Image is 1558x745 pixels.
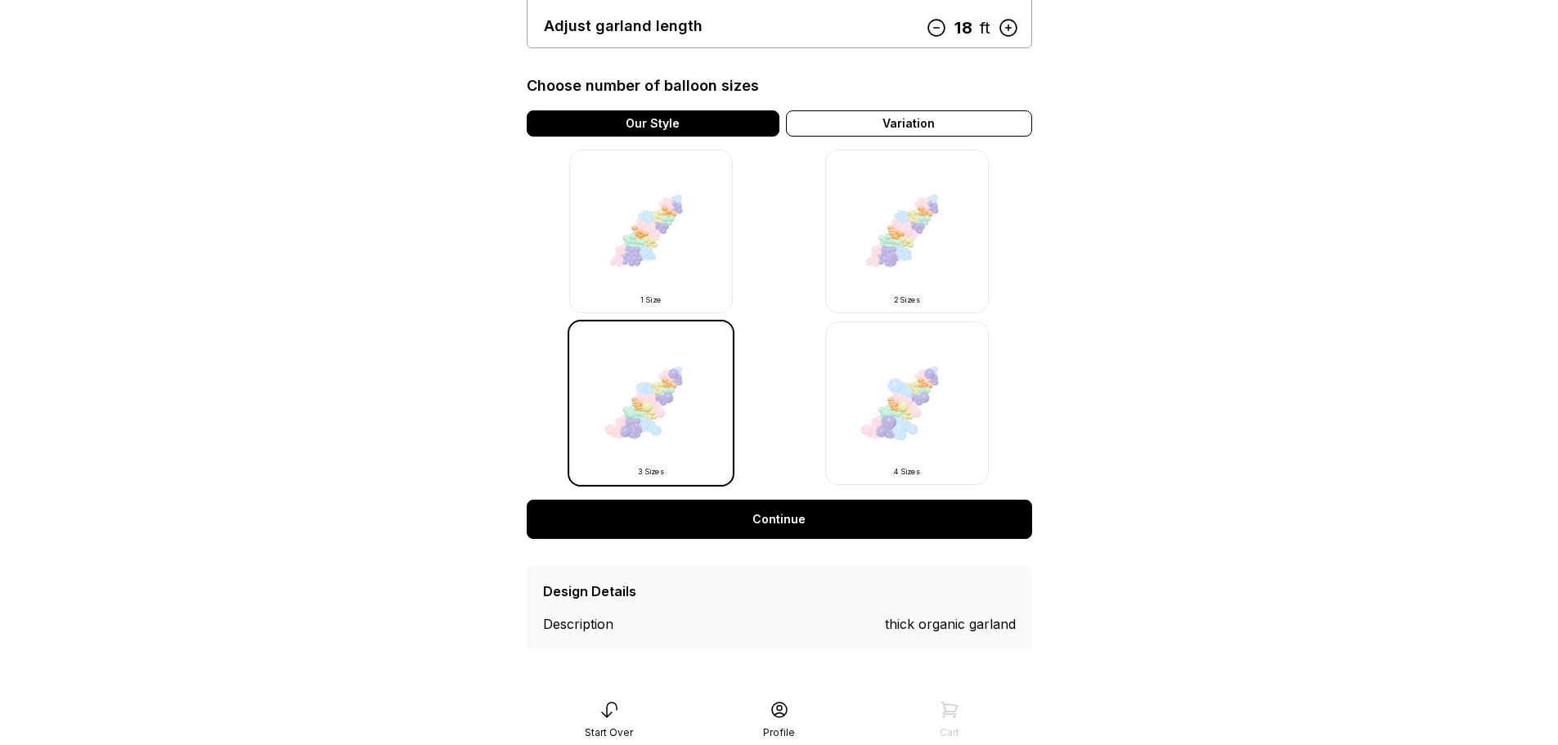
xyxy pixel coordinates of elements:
img: - [825,321,989,485]
div: Cart [940,726,959,739]
div: 3 Sizes [590,467,712,477]
div: Design Details [543,581,636,601]
div: Description [543,614,662,634]
div: Profile [763,726,795,739]
div: Start Over [585,726,633,739]
img: - [569,150,733,313]
div: 1 Size [590,295,712,305]
div: Adjust garland length [544,15,703,38]
div: thick organic garland [885,614,1016,634]
div: 2 Sizes [846,295,968,305]
img: - [825,150,989,313]
div: Variation [786,110,1032,137]
div: 18 [947,16,980,41]
a: Continue [527,500,1032,539]
div: 4 Sizes [846,467,968,477]
div: ft [979,16,990,41]
div: Our Style [527,110,779,137]
div: Choose number of balloon sizes [527,74,759,97]
img: - [569,321,733,485]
